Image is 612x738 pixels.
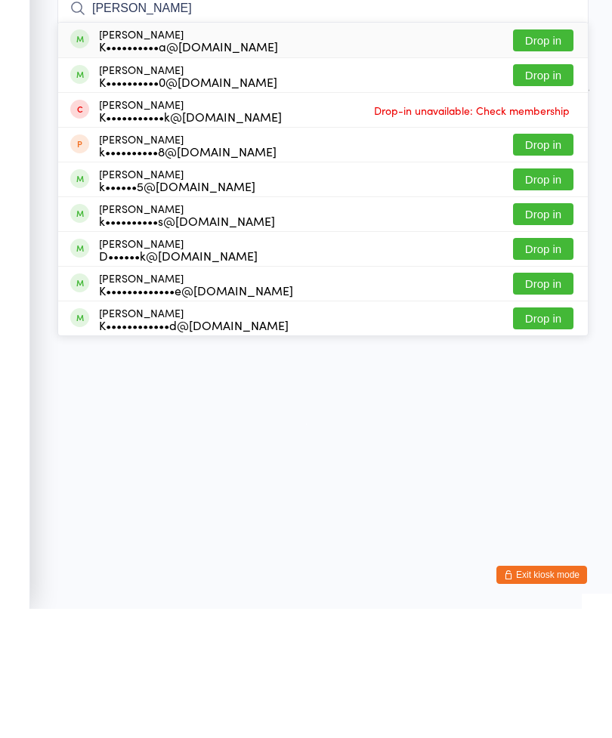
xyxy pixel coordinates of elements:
div: [PERSON_NAME] [99,436,289,460]
button: Drop in [513,298,573,320]
button: Drop in [513,367,573,389]
button: Drop in [513,437,573,459]
div: [PERSON_NAME] [99,193,277,217]
button: Drop in [513,263,573,285]
div: K•••••••••••k@[DOMAIN_NAME] [99,239,282,252]
div: D••••••k@[DOMAIN_NAME] [99,378,258,391]
div: k••••••••••8@[DOMAIN_NAME] [99,274,277,286]
h2: Xtrain Check-in [57,21,589,46]
button: Drop in [513,332,573,354]
div: [PERSON_NAME] [99,401,293,425]
div: [PERSON_NAME] [99,297,255,321]
span: [DATE] 6:00am [57,54,565,69]
div: K••••••••••a@[DOMAIN_NAME] [99,169,278,181]
button: Exit kiosk mode [496,695,587,713]
div: [PERSON_NAME] [99,157,278,181]
div: K•••••••••••••e@[DOMAIN_NAME] [99,413,293,425]
div: [PERSON_NAME] [99,262,277,286]
div: k••••••5@[DOMAIN_NAME] [99,309,255,321]
div: K••••••••••0@[DOMAIN_NAME] [99,205,277,217]
button: Drop in [513,193,573,215]
input: Search [57,120,589,155]
div: [PERSON_NAME] [99,227,282,252]
span: Group Fitness [57,84,589,99]
button: Drop in [513,159,573,181]
button: Drop in [513,402,573,424]
div: k••••••••••s@[DOMAIN_NAME] [99,344,275,356]
span: Drop-in unavailable: Check membership [370,228,573,251]
span: Fitness Venue [57,69,565,84]
div: [PERSON_NAME] [99,332,275,356]
div: [PERSON_NAME] [99,366,258,391]
div: K••••••••••••d@[DOMAIN_NAME] [99,448,289,460]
